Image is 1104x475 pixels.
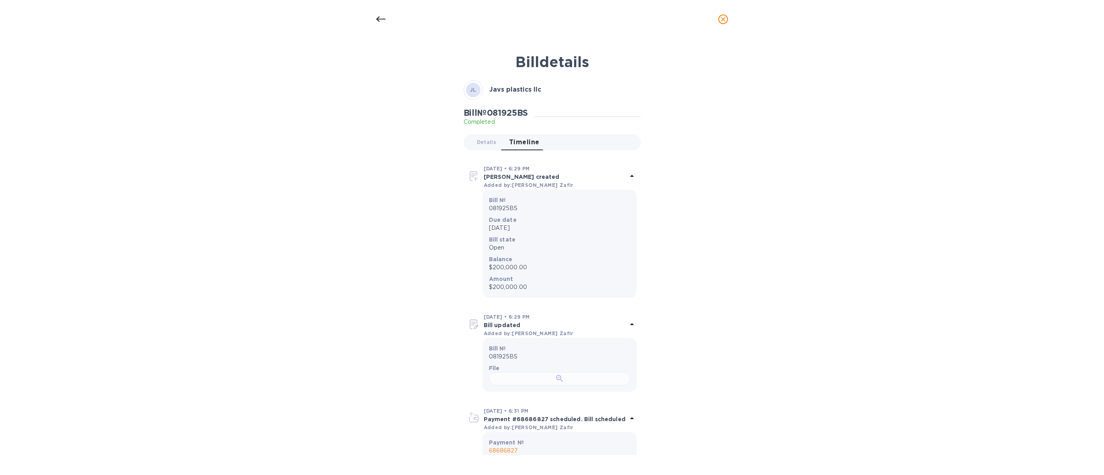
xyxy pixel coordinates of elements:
[489,217,517,223] b: Due date
[489,224,630,232] p: [DATE]
[484,314,530,320] b: [DATE] • 6:29 PM
[714,10,733,29] button: close
[468,312,637,338] div: [DATE] • 6:29 PMBill updatedAdded by:[PERSON_NAME] Zafir
[477,138,496,146] span: Details
[489,276,513,282] b: Amount
[470,87,476,93] b: JL
[489,236,516,243] b: Bill state
[484,330,574,336] b: Added by: [PERSON_NAME] Zafir
[489,446,630,455] p: 68686827
[509,137,540,148] span: Timeline
[484,408,529,414] b: [DATE] • 6:31 PM
[464,108,528,118] h2: Bill № 081925BS
[515,53,589,71] b: Bill details
[489,352,630,361] p: 081925BS
[489,197,506,203] b: Bill №
[489,439,524,446] b: Payment №
[484,321,627,329] p: Bill updated
[489,365,500,371] b: File
[484,173,627,181] p: [PERSON_NAME] created
[484,166,530,172] b: [DATE] • 6:29 PM
[489,263,630,272] p: $200,000.00
[489,283,630,291] p: $200,000.00
[468,406,637,432] div: [DATE] • 6:31 PMPayment #68686827 scheduled. Bill scheduledAdded by:[PERSON_NAME] Zafir
[464,118,528,126] p: Completed
[468,164,637,190] div: [DATE] • 6:29 PM[PERSON_NAME] createdAdded by:[PERSON_NAME] Zafir
[489,256,513,262] b: Balance
[489,86,541,93] b: Javs plastics llc
[489,204,630,213] p: 081925BS
[484,415,627,423] p: Payment #68686827 scheduled. Bill scheduled
[489,244,630,252] p: Open
[484,424,574,430] b: Added by: [PERSON_NAME] Zafir
[484,182,574,188] b: Added by: [PERSON_NAME] Zafir
[489,345,506,352] b: Bill №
